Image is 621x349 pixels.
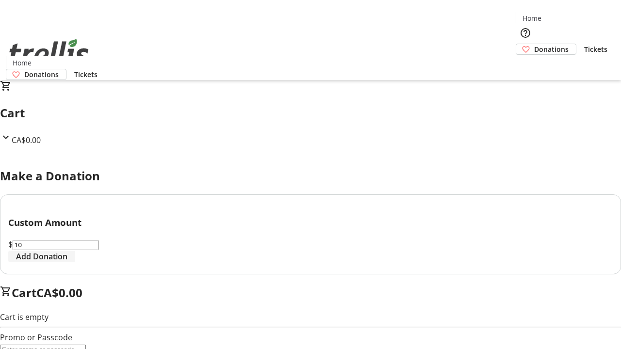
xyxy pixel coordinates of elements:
a: Tickets [66,69,105,79]
span: CA$0.00 [12,135,41,145]
span: Donations [534,44,569,54]
span: $ [8,239,13,250]
a: Tickets [576,44,615,54]
span: CA$0.00 [36,285,82,301]
span: Home [13,58,32,68]
input: Donation Amount [13,240,98,250]
a: Donations [6,69,66,80]
button: Cart [516,55,535,74]
span: Home [523,13,541,23]
span: Donations [24,69,59,79]
a: Home [516,13,547,23]
a: Home [6,58,37,68]
button: Add Donation [8,251,75,262]
button: Help [516,23,535,43]
img: Orient E2E Organization WkPF0xhkgB's Logo [6,28,92,77]
a: Donations [516,44,576,55]
span: Tickets [74,69,98,79]
h3: Custom Amount [8,216,613,229]
span: Tickets [584,44,607,54]
span: Add Donation [16,251,67,262]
